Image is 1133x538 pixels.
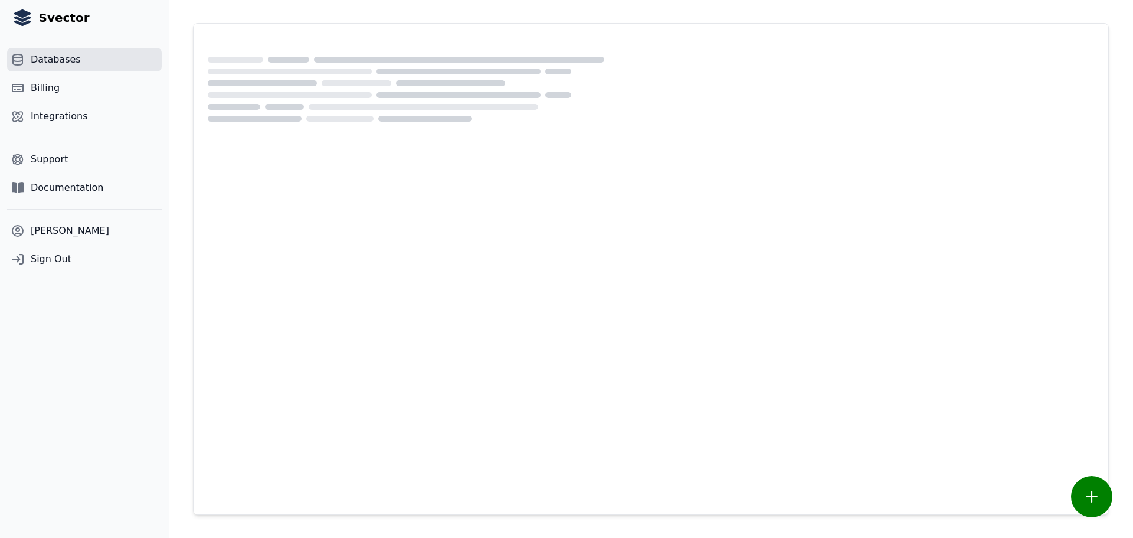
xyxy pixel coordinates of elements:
svg: credit card outline [12,82,24,94]
a: Svector [7,9,162,26]
img: Svector [13,9,32,26]
span: Svector [39,9,90,26]
span: [PERSON_NAME] [31,224,109,238]
a: arrow right to bracket solid Sign Out [7,247,162,271]
span: Billing [31,81,60,95]
svg: user circle outline [12,225,24,237]
span: Integrations [31,109,88,123]
a: open book solid Documentation [7,176,162,200]
a: database outline Databases [7,48,162,71]
button: plus outline [1071,476,1112,517]
svg: database outline [12,54,24,66]
span: Databases [31,53,81,67]
svg: arrow right to bracket solid [12,253,24,265]
span: Sign Out [31,252,71,266]
span: Support [31,152,68,167]
a: life buoy outline Support [7,148,162,171]
a: atom outline Integrations [7,105,162,128]
span: Documentation [31,181,103,195]
a: user circle outline [PERSON_NAME] [7,219,162,243]
svg: open book solid [12,182,24,194]
svg: life buoy outline [12,154,24,165]
svg: atom outline [12,110,24,122]
a: credit card outline Billing [7,76,162,100]
svg: plus outline [1086,491,1098,503]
